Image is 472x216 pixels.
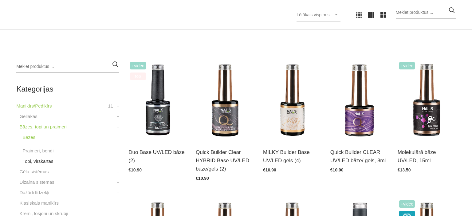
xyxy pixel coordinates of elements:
[116,189,119,196] a: +
[22,134,35,141] a: Bāzes
[398,167,411,172] span: €13.50
[116,113,119,120] a: +
[108,102,113,110] span: 11
[16,61,119,73] input: Meklēt produktus ...
[396,6,456,19] input: Meklēt produktus ...
[399,62,415,69] span: +Video
[330,148,388,165] a: Quick Builder CLEAR UV/LED bāze/ gels, 8ml
[19,199,59,207] a: Klasiskais manikīrs
[398,148,456,165] a: Molekulārā bāze UV/LED, 15ml
[130,73,146,80] span: top
[116,179,119,186] a: +
[196,61,254,140] img: Klientu iemīļotajai Rubber bāzei esam mainījuši nosaukumu uz Quick Builder Clear HYBRID Base UV/L...
[19,168,49,175] a: Gēlu sistēmas
[297,12,329,17] span: Lētākais vispirms
[128,61,187,140] img: DUO BASE - bāzes pārklājums, kas ir paredzēts darbam ar AKRYGEL DUO gelu. Īpaši izstrādāta formul...
[399,200,415,208] span: +Video
[16,102,52,110] a: Manikīrs/Pedikīrs
[263,61,321,140] img: Milky Builder Base – pienainas krāsas bāze/gels ar perfektu noturību un lieliskām pašizlīdzināšan...
[196,148,254,173] a: Quick Builder Clear HYBRID Base UV/LED bāze/gels (2)
[19,189,49,196] a: Dažādi līdzekļi
[196,176,209,181] span: €10.90
[263,148,321,165] a: MILKY Builder Base UV/LED gels (4)
[330,61,388,140] img: Quick Builder Clear Caurspīdīga bāze/gels. Šī bāze/gels ir unikāls produkts ar daudz izmantošanas...
[330,167,344,172] span: €10.90
[22,147,53,155] a: Praimeri, bondi
[19,179,54,186] a: Dizaina sistēmas
[116,123,119,131] a: +
[263,167,276,172] span: €10.90
[19,123,66,131] a: Bāzes, topi un praimeri
[128,148,187,165] a: Duo Base UV/LED bāze (2)
[19,113,37,120] a: Gēllakas
[116,168,119,175] a: +
[116,102,119,110] a: +
[128,167,142,172] span: €10.90
[16,85,119,93] h2: Kategorijas
[22,158,53,165] a: Topi, virskārtas
[130,62,146,69] span: +Video
[398,61,456,140] img: Bāze, kas piemērota īpaši pedikīram.Pateicoties tās konsistencei, nepadara nagus biezus, samazino...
